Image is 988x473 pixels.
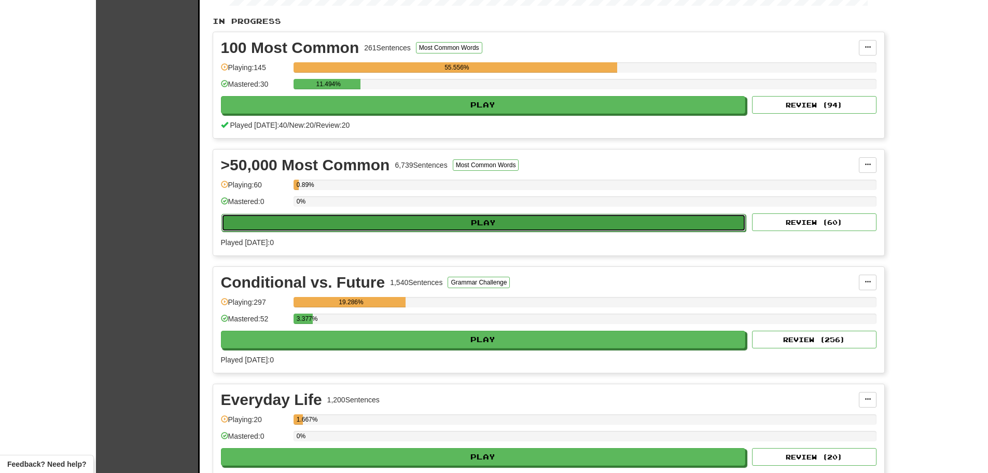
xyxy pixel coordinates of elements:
button: Review (60) [752,213,876,231]
div: 11.494% [297,79,360,89]
span: New: 20 [289,121,314,129]
span: Played [DATE]: 0 [221,356,274,364]
div: Mastered: 30 [221,79,288,96]
span: / [314,121,316,129]
div: 1,200 Sentences [327,395,380,405]
span: Review: 20 [316,121,350,129]
div: Playing: 145 [221,62,288,79]
button: Review (256) [752,331,876,348]
p: In Progress [213,16,885,26]
button: Most Common Words [416,42,482,53]
button: Play [221,214,746,232]
button: Play [221,331,746,348]
button: Play [221,96,746,114]
button: Review (20) [752,448,876,466]
button: Most Common Words [453,159,519,171]
div: Playing: 20 [221,414,288,431]
div: Conditional vs. Future [221,275,385,290]
div: 100 Most Common [221,40,359,56]
div: 1.667% [297,414,303,425]
span: Played [DATE]: 40 [230,121,287,129]
div: 0.89% [297,180,299,190]
div: Mastered: 0 [221,196,288,213]
div: 55.556% [297,62,617,73]
div: Playing: 297 [221,297,288,314]
div: Everyday Life [221,392,322,408]
span: / [287,121,289,129]
button: Review (94) [752,96,876,114]
div: 19.286% [297,297,406,307]
div: Mastered: 52 [221,314,288,331]
div: 3.377% [297,314,313,324]
div: 1,540 Sentences [390,277,442,288]
button: Grammar Challenge [448,277,510,288]
button: Play [221,448,746,466]
div: 6,739 Sentences [395,160,447,170]
div: 261 Sentences [364,43,411,53]
div: >50,000 Most Common [221,157,390,173]
div: Playing: 60 [221,180,288,197]
span: Played [DATE]: 0 [221,238,274,247]
span: Open feedback widget [7,459,86,469]
div: Mastered: 0 [221,431,288,448]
